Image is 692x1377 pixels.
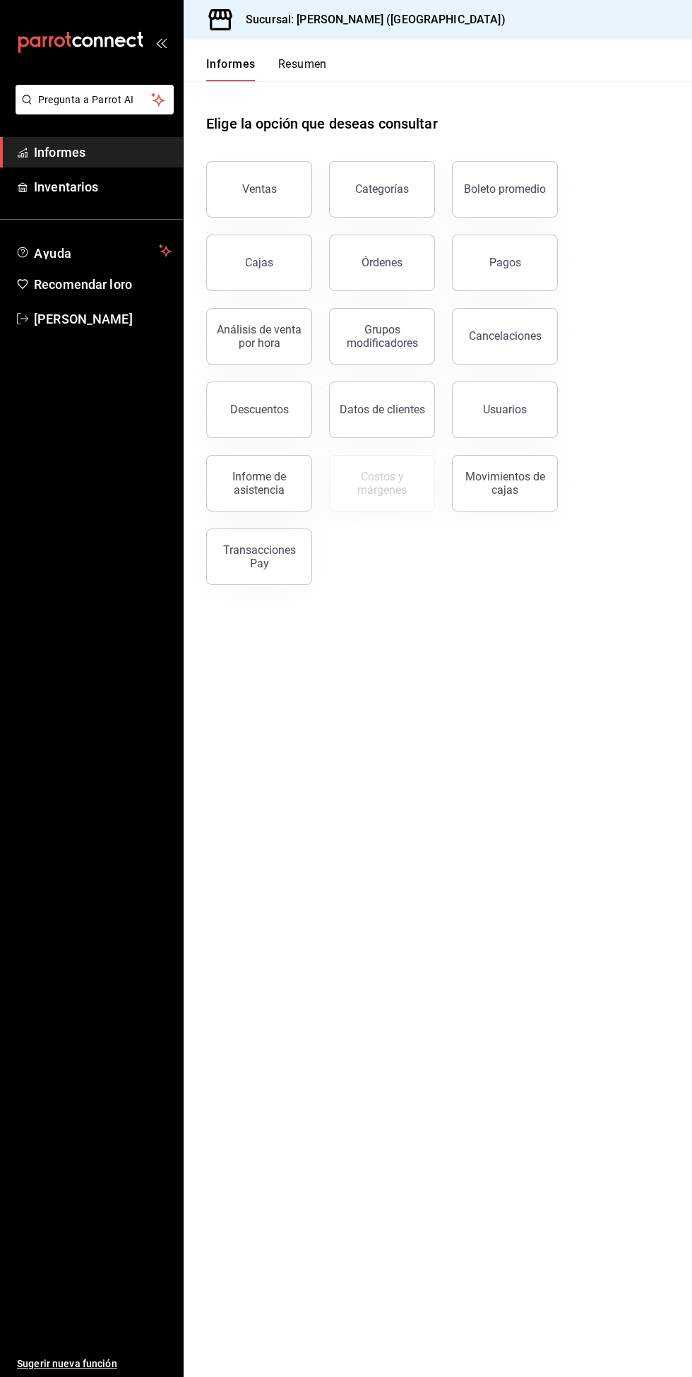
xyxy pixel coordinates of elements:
a: Pregunta a Parrot AI [10,102,174,117]
font: Informes [206,57,256,71]
button: Usuarios [452,382,558,438]
font: Pregunta a Parrot AI [38,94,134,105]
font: Informe de asistencia [232,470,286,497]
font: Análisis de venta por hora [217,323,302,350]
font: Cajas [245,256,274,269]
a: Cajas [206,235,312,291]
button: Movimientos de cajas [452,455,558,512]
font: Descuentos [230,403,289,416]
font: Transacciones Pay [223,543,296,570]
font: Elige la opción que deseas consultar [206,115,438,132]
button: Transacciones Pay [206,528,312,585]
button: Órdenes [329,235,435,291]
button: Informe de asistencia [206,455,312,512]
button: Descuentos [206,382,312,438]
font: Inventarios [34,179,98,194]
font: Informes [34,145,85,160]
div: pestañas de navegación [206,57,327,81]
font: Movimientos de cajas [465,470,545,497]
font: Costos y márgenes [357,470,407,497]
button: Boleto promedio [452,161,558,218]
button: Datos de clientes [329,382,435,438]
font: Sugerir nueva función [17,1358,117,1369]
button: Análisis de venta por hora [206,308,312,365]
font: Ventas [242,182,277,196]
font: Pagos [489,256,521,269]
font: Usuarios [483,403,527,416]
font: Resumen [278,57,327,71]
font: Sucursal: [PERSON_NAME] ([GEOGRAPHIC_DATA]) [246,13,506,26]
font: Recomendar loro [34,277,132,292]
button: Contrata inventarios para ver este informe [329,455,435,512]
font: Datos de clientes [340,403,425,416]
font: [PERSON_NAME] [34,312,133,326]
button: Grupos modificadores [329,308,435,365]
button: Ventas [206,161,312,218]
button: Pagos [452,235,558,291]
button: abrir_cajón_menú [155,37,167,48]
button: Cancelaciones [452,308,558,365]
font: Boleto promedio [464,182,546,196]
font: Categorías [355,182,409,196]
font: Cancelaciones [469,329,542,343]
button: Categorías [329,161,435,218]
font: Grupos modificadores [347,323,418,350]
font: Ayuda [34,246,72,261]
font: Órdenes [362,256,402,269]
button: Pregunta a Parrot AI [16,85,174,114]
